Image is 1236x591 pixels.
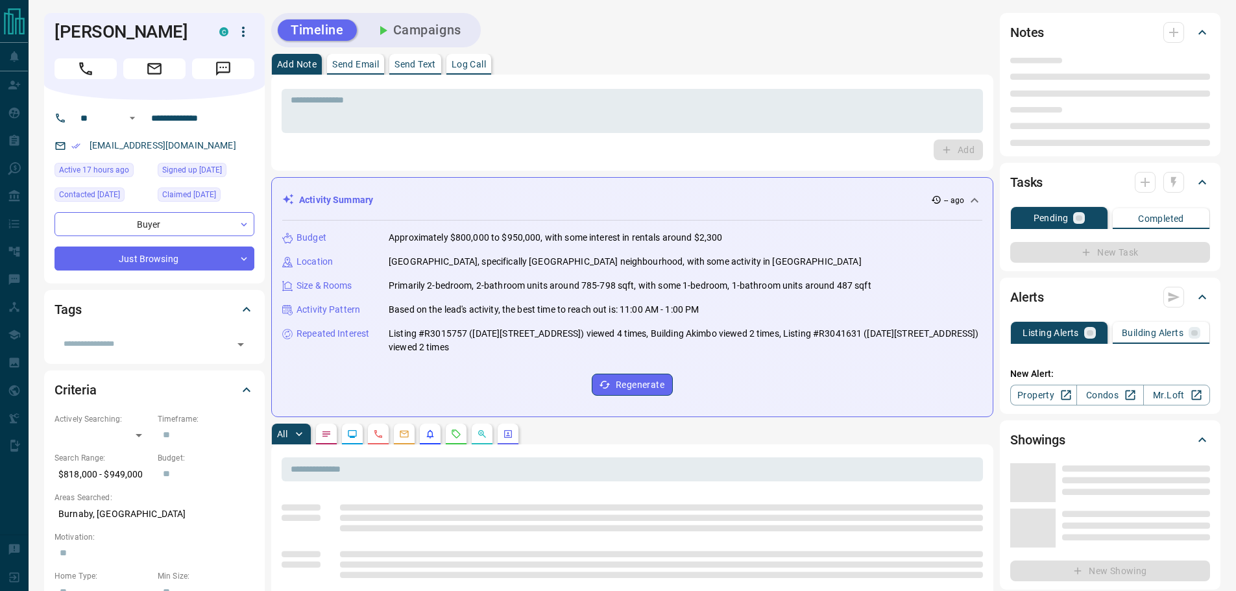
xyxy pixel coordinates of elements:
svg: Opportunities [477,429,487,439]
p: Send Text [394,60,436,69]
span: Active 17 hours ago [59,163,129,176]
button: Timeline [278,19,357,41]
h2: Criteria [55,380,97,400]
a: Mr.Loft [1143,385,1210,405]
p: Motivation: [55,531,254,543]
span: Contacted [DATE] [59,188,120,201]
p: Size & Rooms [297,279,352,293]
svg: Emails [399,429,409,439]
svg: Lead Browsing Activity [347,429,357,439]
p: Budget [297,231,326,245]
button: Regenerate [592,374,673,396]
p: Activity Pattern [297,303,360,317]
p: Timeframe: [158,413,254,425]
div: Tags [55,294,254,325]
button: Open [232,335,250,354]
button: Open [125,110,140,126]
span: Email [123,58,186,79]
svg: Agent Actions [503,429,513,439]
div: Sun Sep 14 2025 [55,187,151,206]
p: Add Note [277,60,317,69]
p: Log Call [452,60,486,69]
div: Tasks [1010,167,1210,198]
p: Min Size: [158,570,254,582]
h2: Tags [55,299,81,320]
p: All [277,429,287,439]
h2: Showings [1010,429,1065,450]
svg: Calls [373,429,383,439]
div: Alerts [1010,282,1210,313]
p: Send Email [332,60,379,69]
p: -- ago [944,195,964,206]
p: Pending [1034,213,1069,223]
div: Showings [1010,424,1210,455]
div: condos.ca [219,27,228,36]
a: Property [1010,385,1077,405]
h1: [PERSON_NAME] [55,21,200,42]
p: Activity Summary [299,193,373,207]
svg: Notes [321,429,332,439]
p: Home Type: [55,570,151,582]
svg: Email Verified [71,141,80,151]
div: Sun Sep 14 2025 [55,163,151,181]
span: Claimed [DATE] [162,188,216,201]
p: Listing Alerts [1023,328,1079,337]
p: Burnaby, [GEOGRAPHIC_DATA] [55,503,254,525]
span: Signed up [DATE] [162,163,222,176]
h2: Tasks [1010,172,1043,193]
p: [GEOGRAPHIC_DATA], specifically [GEOGRAPHIC_DATA] neighbourhood, with some activity in [GEOGRAPHI... [389,255,862,269]
h2: Notes [1010,22,1044,43]
span: Message [192,58,254,79]
p: Listing #R3015757 ([DATE][STREET_ADDRESS]) viewed 4 times, Building Akimbo viewed 2 times, Listin... [389,327,982,354]
div: Sun Sep 14 2025 [158,163,254,181]
div: Buyer [55,212,254,236]
div: Notes [1010,17,1210,48]
p: Primarily 2-bedroom, 2-bathroom units around 785-798 sqft, with some 1-bedroom, 1-bathroom units ... [389,279,871,293]
a: Condos [1076,385,1143,405]
p: Building Alerts [1122,328,1183,337]
div: Sun Sep 14 2025 [158,187,254,206]
p: $818,000 - $949,000 [55,464,151,485]
p: Location [297,255,333,269]
a: [EMAIL_ADDRESS][DOMAIN_NAME] [90,140,236,151]
span: Call [55,58,117,79]
div: Criteria [55,374,254,405]
button: Campaigns [362,19,474,41]
p: New Alert: [1010,367,1210,381]
div: Activity Summary-- ago [282,188,982,212]
p: Completed [1138,214,1184,223]
p: Based on the lead's activity, the best time to reach out is: 11:00 AM - 1:00 PM [389,303,699,317]
svg: Requests [451,429,461,439]
h2: Alerts [1010,287,1044,308]
p: Actively Searching: [55,413,151,425]
p: Approximately $800,000 to $950,000, with some interest in rentals around $2,300 [389,231,722,245]
div: Just Browsing [55,247,254,271]
svg: Listing Alerts [425,429,435,439]
p: Areas Searched: [55,492,254,503]
p: Search Range: [55,452,151,464]
p: Budget: [158,452,254,464]
p: Repeated Interest [297,327,369,341]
